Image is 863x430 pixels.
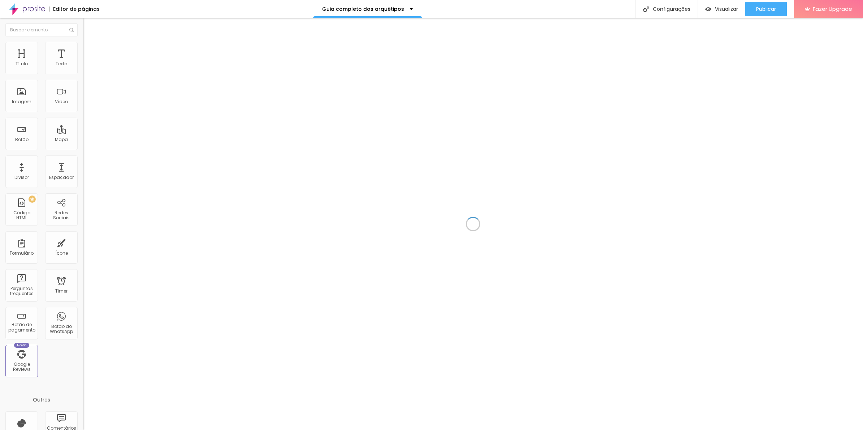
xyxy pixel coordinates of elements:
img: view-1.svg [705,6,711,12]
div: Divisor [14,175,29,180]
div: Título [16,61,28,66]
div: Ícone [55,251,68,256]
div: Editor de páginas [49,6,100,12]
div: Formulário [10,251,34,256]
span: Publicar [756,6,776,12]
button: Publicar [745,2,787,16]
div: Botão do WhatsApp [47,324,75,334]
div: Redes Sociais [47,210,75,221]
input: Buscar elemento [5,23,78,36]
button: Visualizar [698,2,745,16]
span: Visualizar [715,6,738,12]
div: Novo [14,343,30,348]
div: Mapa [55,137,68,142]
p: Guia completo dos arquétipos [322,6,404,12]
span: Fazer Upgrade [813,6,852,12]
div: Imagem [12,99,31,104]
div: Texto [56,61,67,66]
div: Código HTML [7,210,36,221]
img: Icone [643,6,649,12]
div: Google Reviews [7,362,36,372]
div: Perguntas frequentes [7,286,36,297]
div: Botão [15,137,29,142]
img: Icone [69,28,74,32]
div: Botão de pagamento [7,322,36,333]
div: Vídeo [55,99,68,104]
div: Espaçador [49,175,74,180]
div: Timer [55,289,68,294]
